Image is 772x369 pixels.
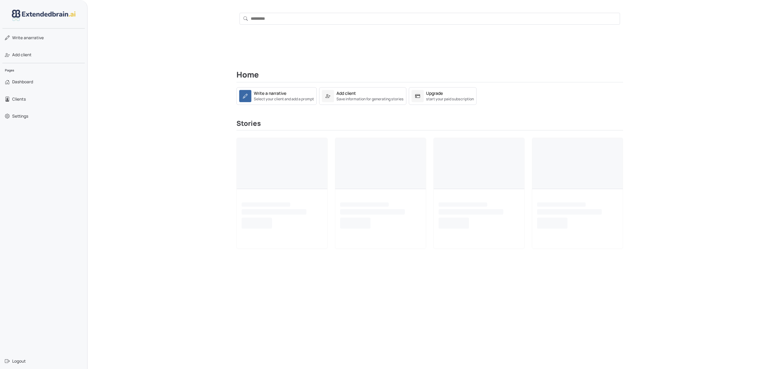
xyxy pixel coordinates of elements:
div: Upgrade [426,90,443,96]
span: Add client [12,52,32,58]
h2: Home [236,70,623,82]
a: Write a narrativeSelect your client and add a prompt [236,92,317,98]
small: Select your client and add a prompt [254,96,314,102]
span: Settings [12,113,28,119]
h3: Stories [236,119,623,130]
div: Write a narrative [254,90,286,96]
span: Write a [12,35,26,40]
span: Logout [12,358,26,364]
small: Save information for generating stories [336,96,404,102]
a: Upgradestart your paid subscription [409,87,477,105]
div: Add client [336,90,356,96]
a: Upgradestart your paid subscription [409,92,477,98]
small: start your paid subscription [426,96,474,102]
span: Clients [12,96,26,102]
a: Add clientSave information for generating stories [319,87,406,105]
img: logo [12,10,76,21]
a: Add clientSave information for generating stories [319,92,406,98]
span: narrative [12,35,44,41]
a: Write a narrativeSelect your client and add a prompt [236,87,317,105]
span: Dashboard [12,79,33,85]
